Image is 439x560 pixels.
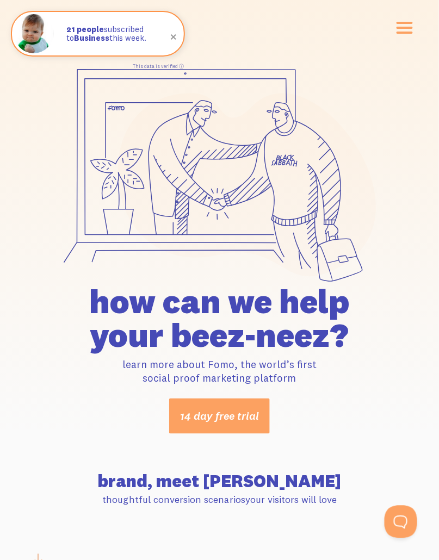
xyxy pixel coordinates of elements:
img: Fomo [14,14,53,53]
a: 14 day free trial [169,399,270,434]
iframe: Help Scout Beacon - Open [385,506,417,538]
strong: Business [74,33,109,43]
strong: 21 people [66,24,104,34]
a: This data is verified ⓘ [133,63,184,69]
h2: brand, meet [PERSON_NAME] [39,473,400,490]
p: subscribed to this week. [66,25,173,43]
p: thoughtful conversion scenarios your visitors will love [39,494,400,506]
p: learn more about Fomo, the world’s first social proof marketing platform [39,358,400,385]
h1: how can we help your beez-neez? [39,284,400,352]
